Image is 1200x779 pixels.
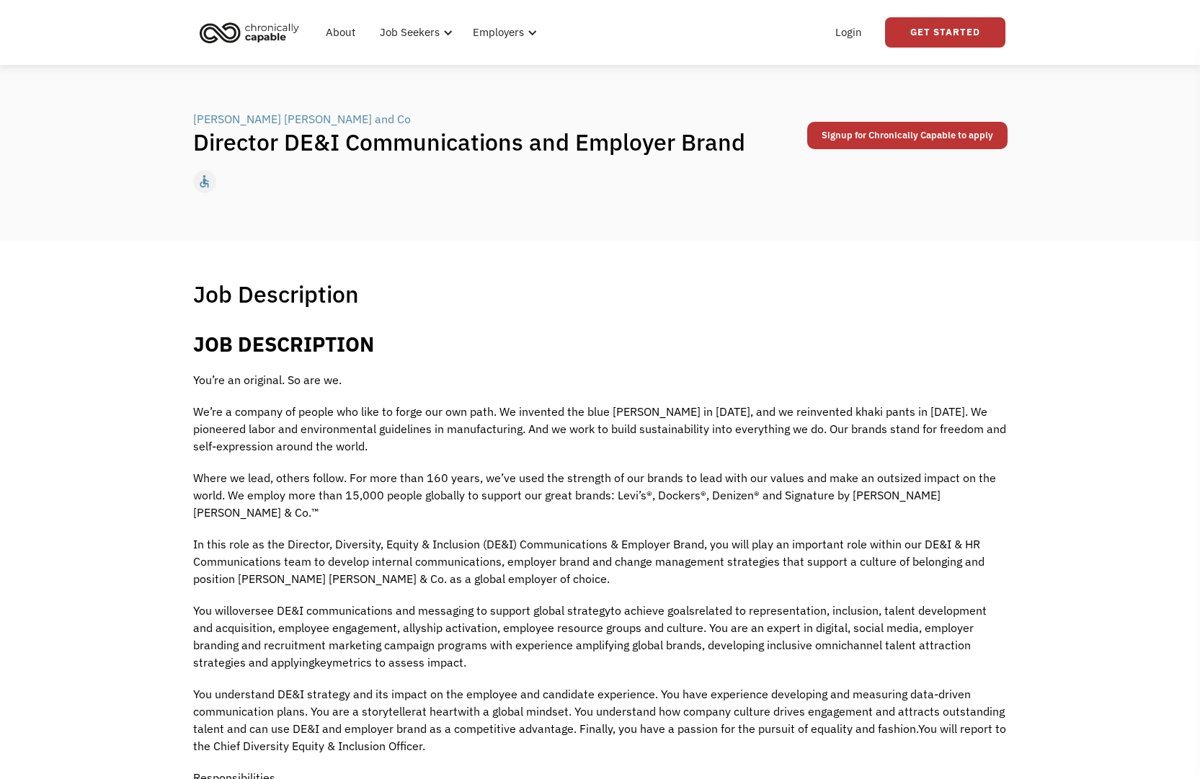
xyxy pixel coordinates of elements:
a: Login [827,9,871,55]
p: We’re a company of people who like to forge our own path. We invented the blue [PERSON_NAME] in [... [193,403,1008,455]
span: metrics to assess impact. [332,655,466,669]
div: Job Seekers [380,24,440,41]
div: Employers [473,24,524,41]
div: Employers [464,9,541,55]
a: Get Started [885,17,1005,48]
span: to achieve goals [610,603,695,618]
span: with a global mindset. You understand how company culture drives engagement and attracts outstand... [193,704,1005,736]
span: at heart [416,704,458,718]
div: [PERSON_NAME] [PERSON_NAME] and Co [193,110,411,128]
p: You’re an original. So are we. [193,371,1008,388]
span: You will [193,603,232,618]
img: Chronically Capable logo [195,17,303,48]
div: Job Seekers [371,9,457,55]
a: About [317,9,364,55]
a: [PERSON_NAME] [PERSON_NAME] and Co [193,110,414,128]
a: Signup for Chronically Capable to apply [807,122,1008,149]
span: oversee DE&I communications and messaging to support global strategy [232,603,610,618]
span: key [314,655,332,669]
h1: Job Description [193,280,359,308]
div: accessible [197,171,212,192]
p: Where we lead, others follow. For more than 160 years, we’ve used the strength of our brands to l... [193,469,1008,521]
b: JOB DESCRIPTION [193,331,374,357]
h1: Director DE&I Communications and Employer Brand [193,128,804,156]
span: In this role as the Director, Diversity, Equity & Inclusion (DE&I) Communications & Employer Bran... [193,537,985,586]
a: home [195,17,310,48]
span: You understand DE&I strategy and its impact on the employee and candidate experience. You have ex... [193,687,971,718]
